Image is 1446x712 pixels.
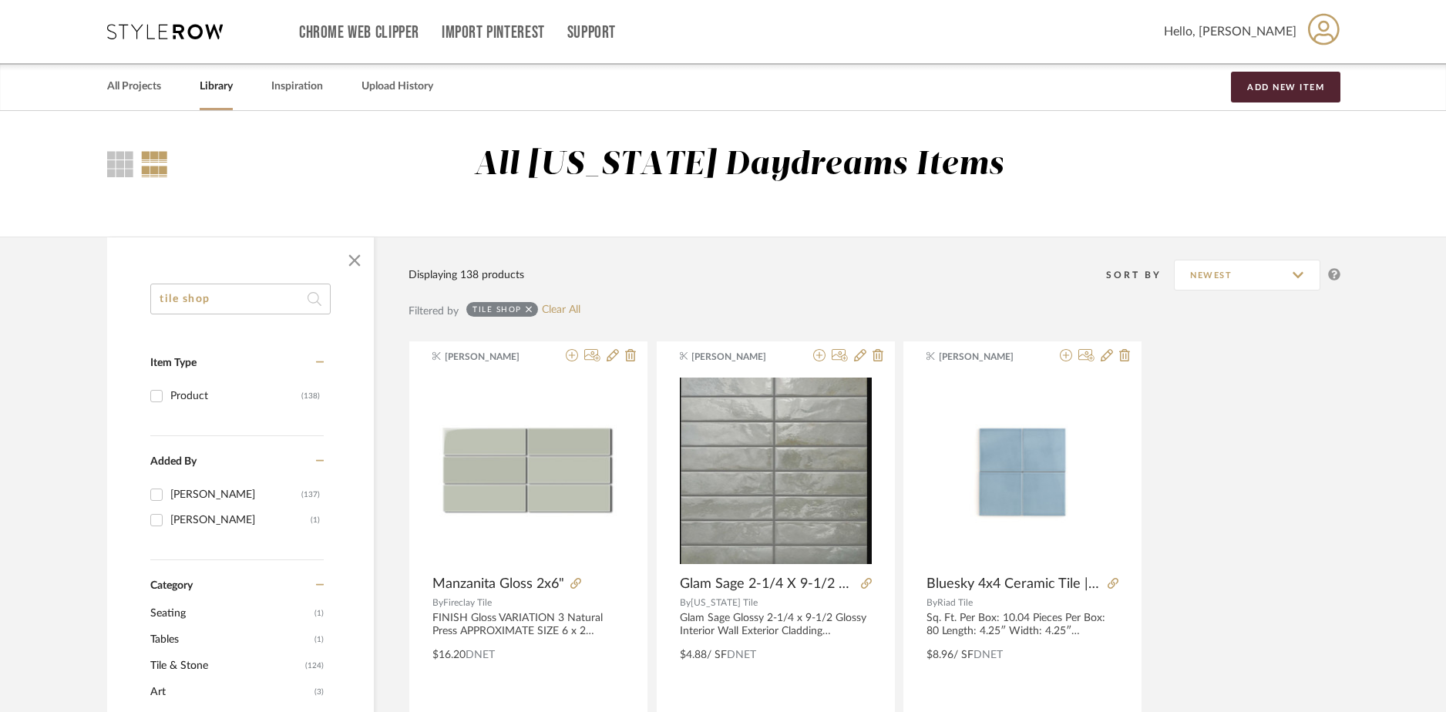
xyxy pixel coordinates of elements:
span: $4.88 [680,650,707,660]
div: tile shop [472,304,522,314]
span: Hello, [PERSON_NAME] [1164,22,1296,41]
div: All [US_STATE] Daydreams Items [474,146,1004,185]
span: (1) [314,601,324,626]
div: (1) [311,508,320,532]
div: Sq. Ft. Per Box: 10.04 Pieces Per Box: 80 Length: 4.25″ Width: 4.25″ Thickness: 3/8″ [926,612,1118,638]
span: By [926,598,937,607]
span: Art [150,679,311,705]
span: Tile & Stone [150,653,301,679]
span: (1) [314,627,324,652]
div: Sort By [1106,267,1174,283]
span: [PERSON_NAME] [691,350,789,364]
input: Search within 138 results [150,284,331,314]
span: DNET [974,650,1003,660]
div: (138) [301,384,320,408]
span: By [432,598,443,607]
button: Close [339,245,370,276]
div: Glam Sage Glossy 2-1/4 x 9-1/2 Glossy Interior Wall Exterior Cladding Fireplaces Shower Walls Ste... [680,612,872,638]
a: Inspiration [271,76,323,97]
span: / SF [707,650,727,660]
span: By [680,598,691,607]
span: Manzanita Gloss 2x6" [432,576,564,593]
span: DNET [727,650,756,660]
span: Seating [150,600,311,626]
span: Bluesky 4x4 Ceramic Tile | Glossy [926,576,1101,593]
span: DNET [466,650,495,660]
span: (3) [314,680,324,704]
a: Support [567,26,616,39]
a: All Projects [107,76,161,97]
span: [US_STATE] Tile [691,598,758,607]
div: 0 [432,374,624,567]
div: [PERSON_NAME] [170,482,301,507]
div: (137) [301,482,320,507]
span: [PERSON_NAME] [939,350,1036,364]
span: Glam Sage 2-1/4 X 9-1/2 Glossy [680,576,855,593]
img: Bluesky 4x4 Ceramic Tile | Glossy [926,375,1118,567]
span: [PERSON_NAME] [445,350,542,364]
span: $16.20 [432,650,466,660]
span: Item Type [150,358,197,368]
span: Fireclay Tile [443,598,492,607]
a: Import Pinterest [442,26,545,39]
span: Tables [150,626,311,653]
div: Filtered by [409,303,459,320]
img: Manzanita Gloss 2x6" [432,418,624,523]
span: Category [150,579,193,593]
div: FINISH Gloss VARIATION 3 Natural Press APPROXIMATE SIZE 6 x 2 PIECES/SQUARE FOOT 12 5-7 week lead... [432,612,624,638]
span: Added By [150,456,197,467]
span: (124) [305,653,324,678]
div: 0 [680,374,872,567]
span: / SF [953,650,974,660]
span: Riad Tile [937,598,973,607]
a: Library [200,76,233,97]
div: Displaying 138 products [409,267,524,284]
a: Clear All [542,304,580,317]
span: $8.96 [926,650,953,660]
img: Glam Sage 2-1/4 X 9-1/2 Glossy [680,378,872,563]
a: Chrome Web Clipper [299,26,419,39]
button: Add New Item [1231,72,1340,102]
div: Product [170,384,301,408]
a: Upload History [361,76,433,97]
div: [PERSON_NAME] [170,508,311,532]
